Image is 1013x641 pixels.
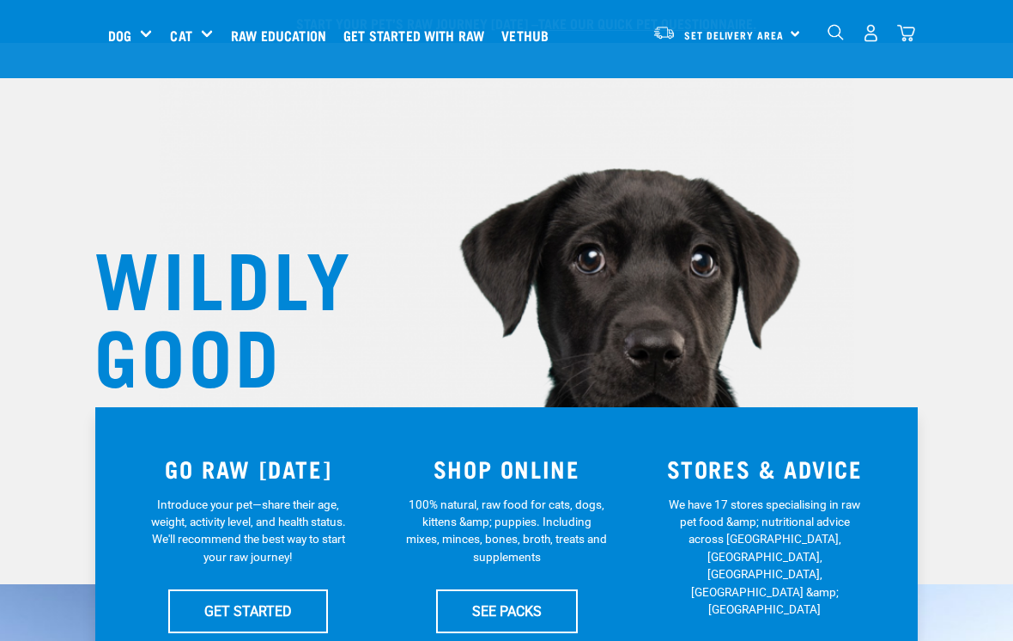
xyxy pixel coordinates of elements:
h3: GO RAW [DATE] [130,455,367,482]
img: home-icon-1@2x.png [828,24,844,40]
span: Set Delivery Area [684,32,784,38]
a: SEE PACKS [436,589,578,632]
img: van-moving.png [652,25,676,40]
h3: STORES & ADVICE [646,455,883,482]
img: home-icon@2x.png [897,24,915,42]
img: user.png [862,24,880,42]
a: Raw Education [227,1,339,70]
a: Cat [170,25,191,46]
a: Get started with Raw [339,1,497,70]
a: GET STARTED [168,589,328,632]
a: Dog [108,25,131,46]
p: 100% natural, raw food for cats, dogs, kittens &amp; puppies. Including mixes, minces, bones, bro... [406,496,608,566]
a: Vethub [497,1,561,70]
h1: WILDLY GOOD NUTRITION [94,236,438,468]
h3: SHOP ONLINE [388,455,626,482]
p: Introduce your pet—share their age, weight, activity level, and health status. We'll recommend th... [148,496,349,566]
p: We have 17 stores specialising in raw pet food &amp; nutritional advice across [GEOGRAPHIC_DATA],... [664,496,865,619]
